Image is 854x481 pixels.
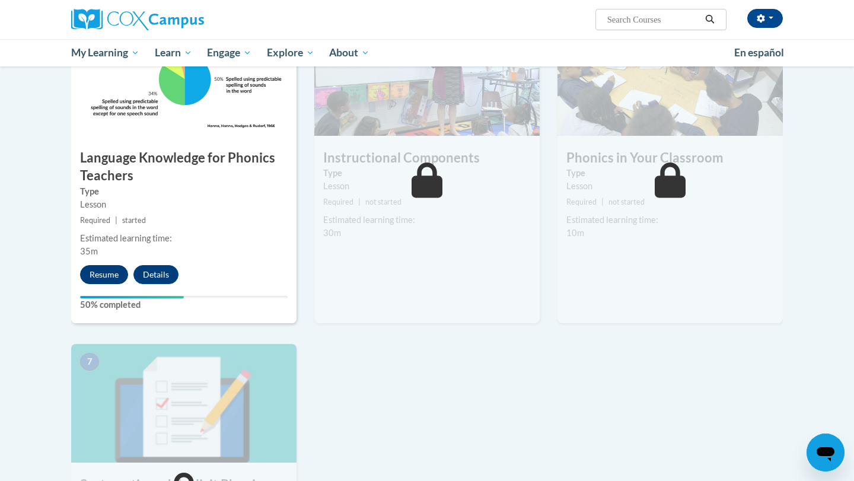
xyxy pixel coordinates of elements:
[71,344,297,463] img: Course Image
[329,46,369,60] span: About
[608,198,645,206] span: not started
[80,296,184,298] div: Your progress
[323,180,531,193] div: Lesson
[358,198,361,206] span: |
[53,39,801,66] div: Main menu
[80,185,288,198] label: Type
[80,198,288,211] div: Lesson
[267,46,314,60] span: Explore
[80,246,98,256] span: 35m
[566,167,774,180] label: Type
[80,265,128,284] button: Resume
[122,216,146,225] span: started
[734,46,784,59] span: En español
[557,149,783,167] h3: Phonics in Your Classroom
[606,12,701,27] input: Search Courses
[314,17,540,136] img: Course Image
[323,228,341,238] span: 30m
[322,39,378,66] a: About
[566,180,774,193] div: Lesson
[63,39,147,66] a: My Learning
[323,167,531,180] label: Type
[71,9,204,30] img: Cox Campus
[80,298,288,311] label: 50% completed
[365,198,401,206] span: not started
[259,39,322,66] a: Explore
[80,232,288,245] div: Estimated learning time:
[80,216,110,225] span: Required
[207,46,251,60] span: Engage
[314,149,540,167] h3: Instructional Components
[199,39,259,66] a: Engage
[155,46,192,60] span: Learn
[807,434,845,472] iframe: Button to launch messaging window
[71,9,297,30] a: Cox Campus
[566,198,597,206] span: Required
[323,198,353,206] span: Required
[701,12,719,27] button: Search
[747,9,783,28] button: Account Settings
[557,17,783,136] img: Course Image
[71,46,139,60] span: My Learning
[71,149,297,186] h3: Language Knowledge for Phonics Teachers
[147,39,200,66] a: Learn
[71,17,297,136] img: Course Image
[566,228,584,238] span: 10m
[80,353,99,371] span: 7
[323,214,531,227] div: Estimated learning time:
[115,216,117,225] span: |
[566,214,774,227] div: Estimated learning time:
[726,40,792,65] a: En español
[133,265,179,284] button: Details
[601,198,604,206] span: |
